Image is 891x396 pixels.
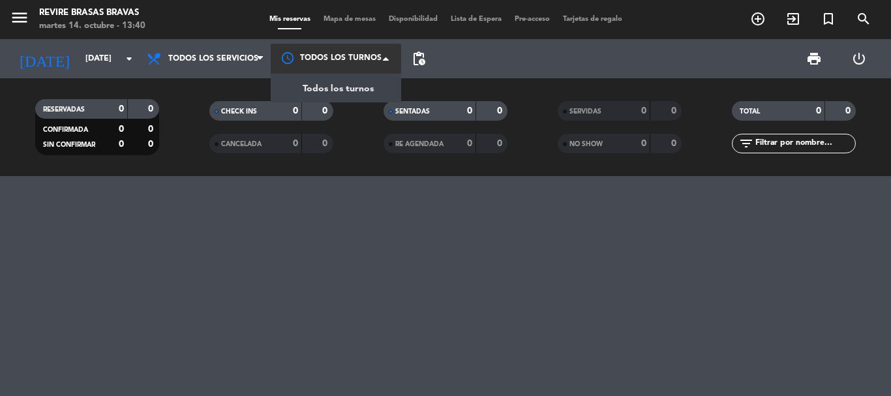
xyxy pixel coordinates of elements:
[806,51,822,67] span: print
[293,139,298,148] strong: 0
[317,16,382,23] span: Mapa de mesas
[221,141,262,147] span: CANCELADA
[856,11,871,27] i: search
[382,16,444,23] span: Disponibilidad
[395,108,430,115] span: SENTADAS
[263,16,317,23] span: Mis reservas
[569,141,603,147] span: NO SHOW
[221,108,257,115] span: CHECK INS
[10,44,79,73] i: [DATE]
[845,106,853,115] strong: 0
[467,139,472,148] strong: 0
[39,7,145,20] div: Revire Brasas Bravas
[148,125,156,134] strong: 0
[121,51,137,67] i: arrow_drop_down
[322,139,330,148] strong: 0
[785,11,801,27] i: exit_to_app
[322,106,330,115] strong: 0
[119,140,124,149] strong: 0
[740,108,760,115] span: TOTAL
[293,106,298,115] strong: 0
[497,139,505,148] strong: 0
[43,106,85,113] span: RESERVADAS
[148,104,156,114] strong: 0
[671,106,679,115] strong: 0
[148,140,156,149] strong: 0
[10,8,29,32] button: menu
[467,106,472,115] strong: 0
[119,125,124,134] strong: 0
[851,51,867,67] i: power_settings_new
[303,82,374,97] span: Todos los turnos
[738,136,754,151] i: filter_list
[641,139,646,148] strong: 0
[10,8,29,27] i: menu
[119,104,124,114] strong: 0
[671,139,679,148] strong: 0
[444,16,508,23] span: Lista de Espera
[497,106,505,115] strong: 0
[43,127,88,133] span: CONFIRMADA
[168,54,258,63] span: Todos los servicios
[754,136,855,151] input: Filtrar por nombre...
[816,106,821,115] strong: 0
[821,11,836,27] i: turned_in_not
[39,20,145,33] div: martes 14. octubre - 13:40
[411,51,427,67] span: pending_actions
[43,142,95,148] span: SIN CONFIRMAR
[836,39,881,78] div: LOG OUT
[750,11,766,27] i: add_circle_outline
[395,141,444,147] span: RE AGENDADA
[508,16,556,23] span: Pre-acceso
[556,16,629,23] span: Tarjetas de regalo
[641,106,646,115] strong: 0
[569,108,601,115] span: SERVIDAS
